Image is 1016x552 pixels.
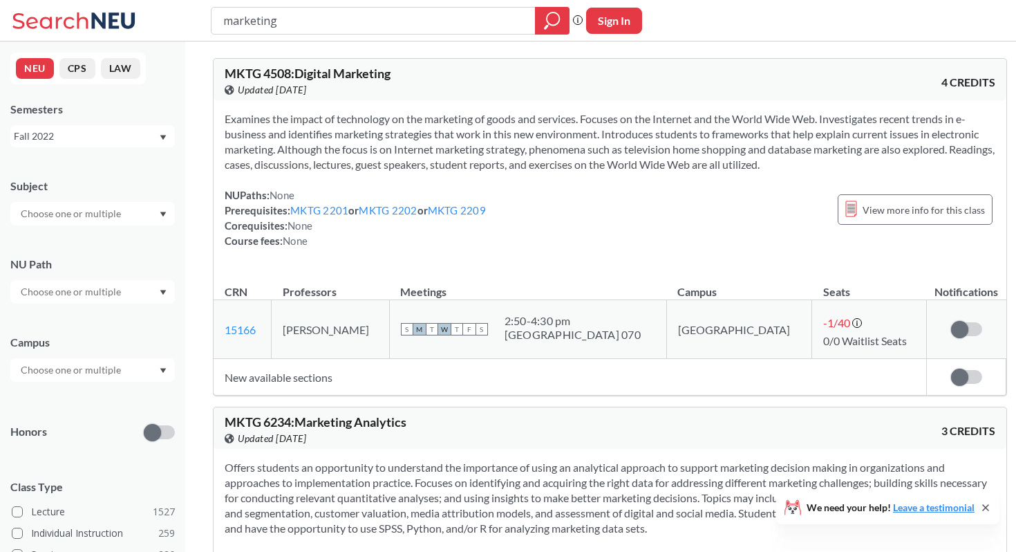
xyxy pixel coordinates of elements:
[225,461,988,535] span: Offers students an opportunity to understand the importance of using an analytical approach to su...
[863,201,985,219] span: View more info for this class
[160,290,167,295] svg: Dropdown arrow
[927,270,1006,300] th: Notifications
[290,204,348,217] a: MKTG 2201
[10,424,47,440] p: Honors
[225,187,486,248] div: NUPaths: Prerequisites: or or Corequisites: Course fees:
[666,300,811,359] td: [GEOGRAPHIC_DATA]
[222,9,525,33] input: Class, professor, course number, "phrase"
[225,284,247,300] div: CRN
[812,270,927,300] th: Seats
[544,11,561,30] svg: magnifying glass
[59,58,95,79] button: CPS
[14,284,130,300] input: Choose one or multiple
[14,205,130,222] input: Choose one or multiple
[505,314,641,328] div: 2:50 - 4:30 pm
[401,323,413,335] span: S
[14,362,130,378] input: Choose one or multiple
[10,125,175,147] div: Fall 2022Dropdown arrow
[823,316,850,329] span: -1 / 40
[535,7,570,35] div: magnifying glass
[586,8,642,34] button: Sign In
[272,300,389,359] td: [PERSON_NAME]
[941,75,995,90] span: 4 CREDITS
[505,328,641,342] div: [GEOGRAPHIC_DATA] 070
[389,270,666,300] th: Meetings
[666,270,811,300] th: Campus
[101,58,140,79] button: LAW
[14,129,158,144] div: Fall 2022
[225,112,995,171] span: Examines the impact of technology on the marketing of goods and services. Focuses on the Internet...
[283,234,308,247] span: None
[941,423,995,439] span: 3 CREDITS
[476,323,488,335] span: S
[10,280,175,304] div: Dropdown arrow
[16,58,54,79] button: NEU
[10,178,175,194] div: Subject
[451,323,463,335] span: T
[225,414,406,430] span: MKTG 6234 : Marketing Analytics
[807,503,975,513] span: We need your help!
[12,524,175,542] label: Individual Instruction
[10,479,175,495] span: Class Type
[463,323,476,335] span: F
[160,212,167,217] svg: Dropdown arrow
[225,323,256,336] a: 15166
[158,526,175,541] span: 259
[153,504,175,519] span: 1527
[12,503,175,521] label: Lecture
[214,359,927,396] td: New available sections
[893,502,975,513] a: Leave a testimonial
[272,270,389,300] th: Professors
[160,368,167,374] svg: Dropdown arrow
[428,204,486,217] a: MKTG 2209
[160,135,167,140] svg: Dropdown arrow
[413,323,426,335] span: M
[10,257,175,272] div: NU Path
[10,102,175,117] div: Semesters
[10,335,175,350] div: Campus
[823,334,907,347] span: 0/0 Waitlist Seats
[359,204,417,217] a: MKTG 2202
[10,358,175,382] div: Dropdown arrow
[238,82,306,98] span: Updated [DATE]
[225,66,391,81] span: MKTG 4508 : Digital Marketing
[438,323,451,335] span: W
[10,202,175,226] div: Dropdown arrow
[426,323,438,335] span: T
[270,189,294,201] span: None
[238,431,306,446] span: Updated [DATE]
[288,219,312,232] span: None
